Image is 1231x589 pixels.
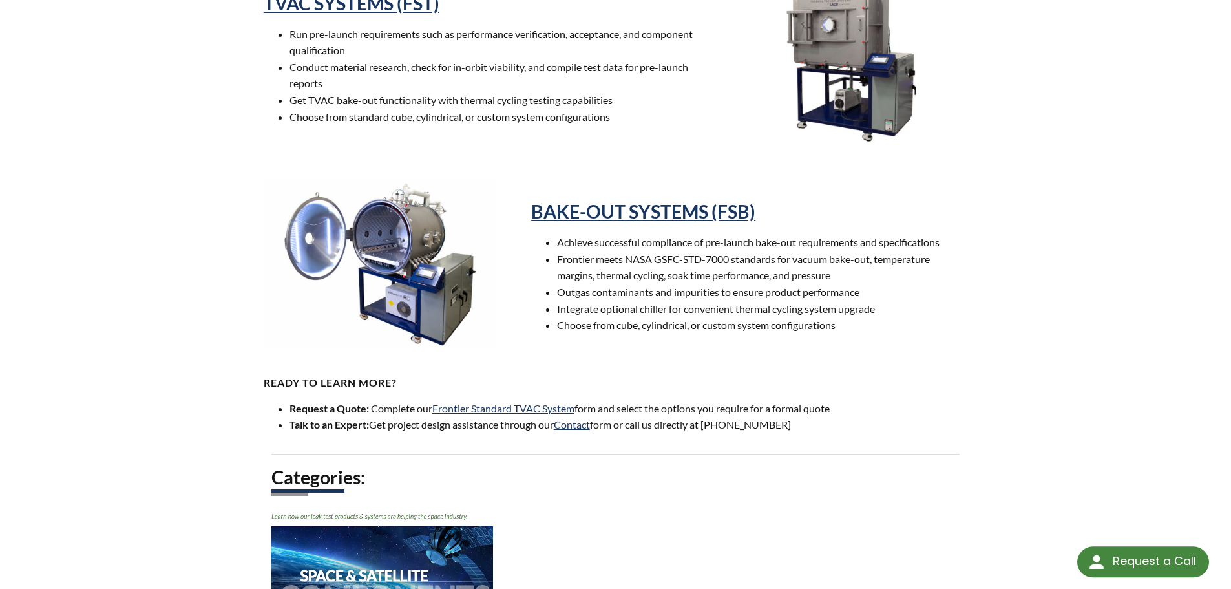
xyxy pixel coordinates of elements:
[264,167,496,361] img: 1P33891-P-I9.jpg
[1077,546,1209,577] div: Request a Call
[557,251,967,284] li: Frontier meets NASA GSFC-STD-7000 standards for vacuum bake-out, temperature margins, thermal cyc...
[1086,552,1107,572] img: round button
[369,418,554,431] span: Get project design assistance through our
[557,317,967,334] li: Choose from cube, cylindrical, or custom system configurations
[289,92,700,109] li: Get TVAC bake-out functionality with thermal cycling testing capabilities
[554,418,590,431] a: Contact
[264,376,397,389] strong: Ready to learn more?
[531,200,755,222] a: BAKE-OUT SYSTEMS (FSB)
[432,402,574,414] a: Frontier Standard TVAC System
[557,234,967,251] li: Achieve successful compliance of pre-launch bake-out requirements and specifications
[557,284,967,301] li: Outgas contaminants and impurities to ensure product performance
[271,466,960,489] h2: Categories:
[557,301,967,317] li: Integrate optional chiller for convenient thermal cycling system upgrade
[289,109,700,125] li: Choose from standard cube, cylindrical, or custom system configurations
[289,402,369,414] strong: Request a Quote:
[289,26,700,59] li: Run pre-launch requirements such as performance verification, acceptance, and component qualifica...
[289,418,369,431] strong: Talk to an Expert:
[289,59,700,92] li: Conduct material research, check for in-orbit viability, and compile test data for pre-launch rep...
[590,418,791,431] span: form or call us directly at [PHONE_NUMBER]
[1113,546,1196,576] div: Request a Call
[289,400,968,417] li: Complete our form and select the options you require for a formal quote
